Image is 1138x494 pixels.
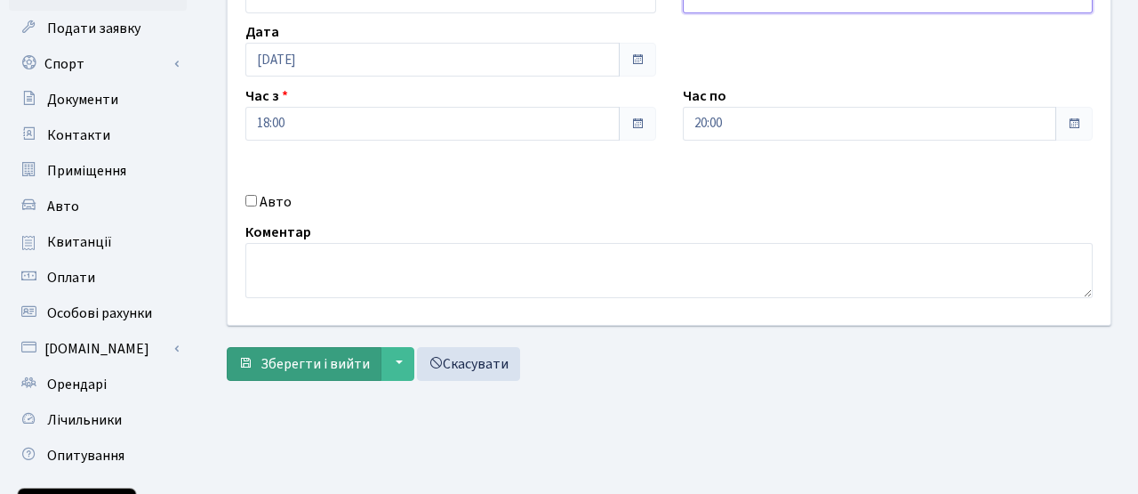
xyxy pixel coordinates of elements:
a: Особові рахунки [9,296,187,331]
a: Авто [9,189,187,224]
span: Квитанції [47,232,112,252]
a: Квитанції [9,224,187,260]
a: Приміщення [9,153,187,189]
span: Оплати [47,268,95,287]
label: Час з [245,85,288,107]
span: Приміщення [47,161,126,181]
label: Час по [683,85,726,107]
label: Дата [245,21,279,43]
a: Подати заявку [9,11,187,46]
span: Особові рахунки [47,304,152,323]
span: Зберегти і вийти [260,354,370,374]
button: Зберегти і вийти [227,347,381,381]
label: Авто [260,191,292,213]
a: Документи [9,82,187,117]
a: Спорт [9,46,187,82]
a: Орендарі [9,367,187,402]
a: Оплати [9,260,187,296]
a: [DOMAIN_NAME] [9,331,187,367]
label: Коментар [245,222,311,243]
a: Контакти [9,117,187,153]
span: Опитування [47,446,124,466]
span: Контакти [47,126,110,145]
span: Авто [47,197,79,216]
span: Документи [47,90,118,109]
a: Скасувати [417,347,520,381]
a: Опитування [9,438,187,474]
span: Лічильники [47,410,122,430]
span: Подати заявку [47,19,140,38]
span: Орендарі [47,375,107,394]
a: Лічильники [9,402,187,438]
